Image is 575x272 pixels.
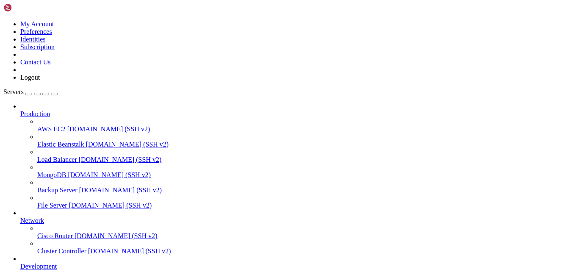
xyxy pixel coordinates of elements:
[37,171,66,178] span: MongoDB
[69,202,152,209] span: [DOMAIN_NAME] (SSH v2)
[37,171,572,179] a: MongoDB [DOMAIN_NAME] (SSH v2)
[37,156,572,164] a: Load Balancer [DOMAIN_NAME] (SSH v2)
[37,232,73,239] span: Cisco Router
[37,232,572,240] a: Cisco Router [DOMAIN_NAME] (SSH v2)
[20,263,572,270] a: Development
[79,156,162,163] span: [DOMAIN_NAME] (SSH v2)
[20,209,572,255] li: Network
[37,141,572,148] a: Elastic Beanstalk [DOMAIN_NAME] (SSH v2)
[88,247,171,255] span: [DOMAIN_NAME] (SSH v2)
[20,110,572,118] a: Production
[20,217,44,224] span: Network
[20,74,40,81] a: Logout
[20,103,572,209] li: Production
[20,263,57,270] span: Development
[68,171,151,178] span: [DOMAIN_NAME] (SSH v2)
[20,20,54,28] a: My Account
[37,194,572,209] li: File Server [DOMAIN_NAME] (SSH v2)
[20,36,46,43] a: Identities
[37,125,572,133] a: AWS EC2 [DOMAIN_NAME] (SSH v2)
[3,88,24,95] span: Servers
[37,141,84,148] span: Elastic Beanstalk
[37,225,572,240] li: Cisco Router [DOMAIN_NAME] (SSH v2)
[37,164,572,179] li: MongoDB [DOMAIN_NAME] (SSH v2)
[3,88,58,95] a: Servers
[37,186,572,194] a: Backup Server [DOMAIN_NAME] (SSH v2)
[37,186,77,194] span: Backup Server
[75,232,158,239] span: [DOMAIN_NAME] (SSH v2)
[37,156,77,163] span: Load Balancer
[20,43,55,50] a: Subscription
[3,3,52,12] img: Shellngn
[67,125,150,133] span: [DOMAIN_NAME] (SSH v2)
[37,179,572,194] li: Backup Server [DOMAIN_NAME] (SSH v2)
[20,28,52,35] a: Preferences
[37,202,572,209] a: File Server [DOMAIN_NAME] (SSH v2)
[79,186,162,194] span: [DOMAIN_NAME] (SSH v2)
[37,133,572,148] li: Elastic Beanstalk [DOMAIN_NAME] (SSH v2)
[37,247,86,255] span: Cluster Controller
[37,202,67,209] span: File Server
[20,217,572,225] a: Network
[20,110,50,117] span: Production
[37,148,572,164] li: Load Balancer [DOMAIN_NAME] (SSH v2)
[37,247,572,255] a: Cluster Controller [DOMAIN_NAME] (SSH v2)
[37,240,572,255] li: Cluster Controller [DOMAIN_NAME] (SSH v2)
[86,141,169,148] span: [DOMAIN_NAME] (SSH v2)
[37,125,66,133] span: AWS EC2
[20,58,51,66] a: Contact Us
[37,118,572,133] li: AWS EC2 [DOMAIN_NAME] (SSH v2)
